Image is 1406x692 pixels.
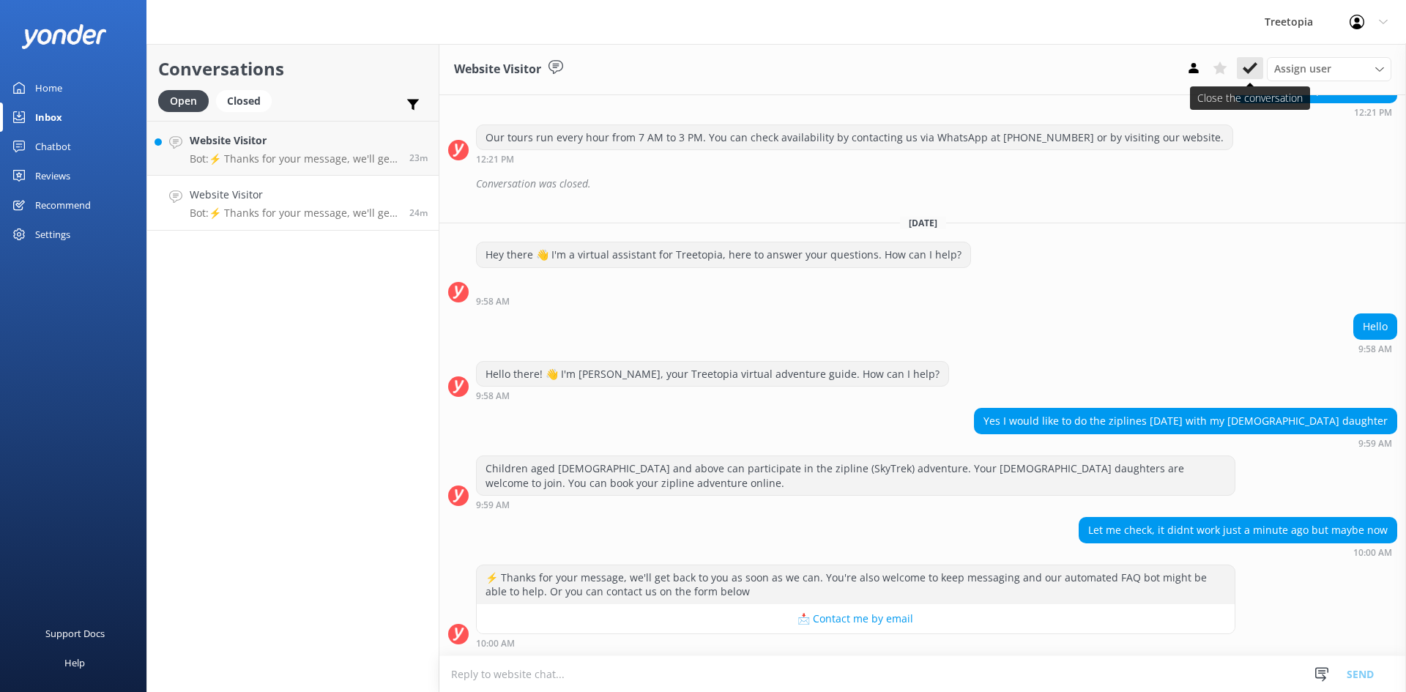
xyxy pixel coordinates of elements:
[476,638,1235,648] div: 10:00am 19-Aug-2025 (UTC -06:00) America/Mexico_City
[158,55,428,83] h2: Conversations
[64,648,85,677] div: Help
[1267,57,1391,81] div: Assign User
[1079,518,1396,543] div: Let me check, it didnt work just a minute ago but maybe now
[476,392,510,401] strong: 9:58 AM
[476,639,515,648] strong: 10:00 AM
[35,161,70,190] div: Reviews
[190,152,398,165] p: Bot: ⚡ Thanks for your message, we'll get back to you as soon as we can. You're also welcome to k...
[1079,547,1397,557] div: 10:00am 19-Aug-2025 (UTC -06:00) America/Mexico_City
[409,152,428,164] span: 10:00am 19-Aug-2025 (UTC -06:00) America/Mexico_City
[1354,108,1392,117] strong: 12:21 PM
[190,133,398,149] h4: Website Visitor
[22,24,106,48] img: yonder-white-logo.png
[35,132,71,161] div: Chatbot
[454,60,541,79] h3: Website Visitor
[476,499,1235,510] div: 09:59am 19-Aug-2025 (UTC -06:00) America/Mexico_City
[477,456,1235,495] div: Children aged [DEMOGRAPHIC_DATA] and above can participate in the zipline (SkyTrek) adventure. Yo...
[35,220,70,249] div: Settings
[158,92,216,108] a: Open
[190,187,398,203] h4: Website Visitor
[900,217,946,229] span: [DATE]
[1358,345,1392,354] strong: 9:58 AM
[476,171,1397,196] div: Conversation was closed.
[1358,439,1392,448] strong: 9:59 AM
[147,176,439,231] a: Website VisitorBot:⚡ Thanks for your message, we'll get back to you as soon as we can. You're als...
[45,619,105,648] div: Support Docs
[35,103,62,132] div: Inbox
[975,409,1396,434] div: Yes I would like to do the ziplines [DATE] with my [DEMOGRAPHIC_DATA] daughter
[1235,107,1397,117] div: 12:21pm 18-Aug-2025 (UTC -06:00) America/Mexico_City
[1353,343,1397,354] div: 09:58am 19-Aug-2025 (UTC -06:00) America/Mexico_City
[216,92,279,108] a: Closed
[216,90,272,112] div: Closed
[477,362,948,387] div: Hello there! 👋 I'm [PERSON_NAME], your Treetopia virtual adventure guide. How can I help?
[1274,61,1331,77] span: Assign user
[476,297,510,306] strong: 9:58 AM
[477,565,1235,604] div: ⚡ Thanks for your message, we'll get back to you as soon as we can. You're also welcome to keep m...
[477,604,1235,633] button: 📩 Contact me by email
[476,155,514,164] strong: 12:21 PM
[1353,548,1392,557] strong: 10:00 AM
[158,90,209,112] div: Open
[409,207,428,219] span: 10:00am 19-Aug-2025 (UTC -06:00) America/Mexico_City
[477,125,1232,150] div: Our tours run every hour from 7 AM to 3 PM. You can check availability by contacting us via Whats...
[190,207,398,220] p: Bot: ⚡ Thanks for your message, we'll get back to you as soon as we can. You're also welcome to k...
[477,242,970,267] div: Hey there 👋 I'm a virtual assistant for Treetopia, here to answer your questions. How can I help?
[476,296,971,306] div: 09:58am 19-Aug-2025 (UTC -06:00) America/Mexico_City
[1354,314,1396,339] div: Hello
[448,171,1397,196] div: 2025-08-18T21:25:54.010
[147,121,439,176] a: Website VisitorBot:⚡ Thanks for your message, we'll get back to you as soon as we can. You're als...
[35,190,91,220] div: Recommend
[476,390,949,401] div: 09:58am 19-Aug-2025 (UTC -06:00) America/Mexico_City
[476,154,1233,164] div: 12:21pm 18-Aug-2025 (UTC -06:00) America/Mexico_City
[974,438,1397,448] div: 09:59am 19-Aug-2025 (UTC -06:00) America/Mexico_City
[476,501,510,510] strong: 9:59 AM
[35,73,62,103] div: Home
